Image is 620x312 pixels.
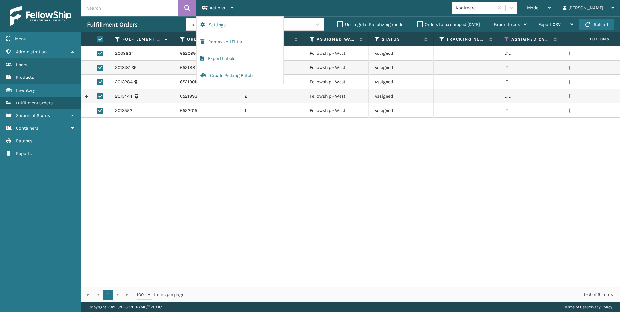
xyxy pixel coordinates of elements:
td: LTL [498,46,563,61]
td: Assigned [369,103,434,118]
label: Orders to be shipped [DATE] [417,22,480,27]
span: Export CSV [538,22,561,27]
td: 6521993 [174,89,239,103]
span: Actions [210,5,225,11]
td: LTL [498,89,563,103]
label: Fulfillment Order Id [122,36,161,42]
a: 2013444 [115,93,132,100]
td: Assigned [369,75,434,89]
a: 2013284 [115,79,133,85]
td: 2 [239,89,304,103]
span: Inventory [16,88,35,93]
a: Privacy Policy [588,305,612,309]
td: LTL [498,103,563,118]
td: Fellowship - West [304,89,369,103]
button: Reload [579,19,614,30]
td: LTL [498,75,563,89]
label: Order Number [187,36,226,42]
div: Last 90 Days [189,21,240,28]
label: Assigned Warehouse [317,36,356,42]
button: Remove All Filters [197,33,283,50]
span: Batches [16,138,32,144]
div: | [564,302,612,312]
span: Menu [15,36,26,42]
button: Settings [197,17,283,33]
a: Terms of Use [564,305,587,309]
td: Fellowship - West [304,103,369,118]
td: Assigned [369,89,434,103]
td: 6521901 [174,75,239,89]
img: logo [10,6,71,26]
span: Mode [527,5,538,11]
td: 6520694 [174,46,239,61]
div: 1 - 5 of 5 items [193,292,613,298]
td: LTL [498,61,563,75]
h3: Fulfillment Orders [87,21,137,29]
td: Fellowship - West [304,46,369,61]
span: Reports [16,151,32,156]
span: Products [16,75,34,80]
a: 2013552 [115,107,132,114]
span: items per page [137,290,184,300]
span: Administration [16,49,47,54]
span: Actions [569,34,614,44]
button: Export Labels [197,50,283,67]
span: Export to .xls [494,22,520,27]
td: Assigned [369,46,434,61]
span: Users [16,62,27,67]
a: 2013181 [115,65,131,71]
label: Use regular Palletizing mode [337,22,403,27]
p: Copyright 2023 [PERSON_NAME]™ v 1.0.185 [89,302,163,312]
a: 2008834 [115,50,134,57]
td: 6521889 [174,61,239,75]
div: Koolmore [456,5,494,11]
label: Status [382,36,421,42]
button: Create Picking Batch [197,67,283,84]
label: Tracking Number [447,36,486,42]
td: Fellowship - West [304,61,369,75]
td: Fellowship - West [304,75,369,89]
td: 1 [239,103,304,118]
label: Assigned Carrier Service [511,36,551,42]
a: 1 [103,290,113,300]
span: 100 [137,292,147,298]
td: 6522015 [174,103,239,118]
span: Containers [16,126,38,131]
span: Shipment Status [16,113,50,118]
span: Fulfillment Orders [16,100,53,106]
td: Assigned [369,61,434,75]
